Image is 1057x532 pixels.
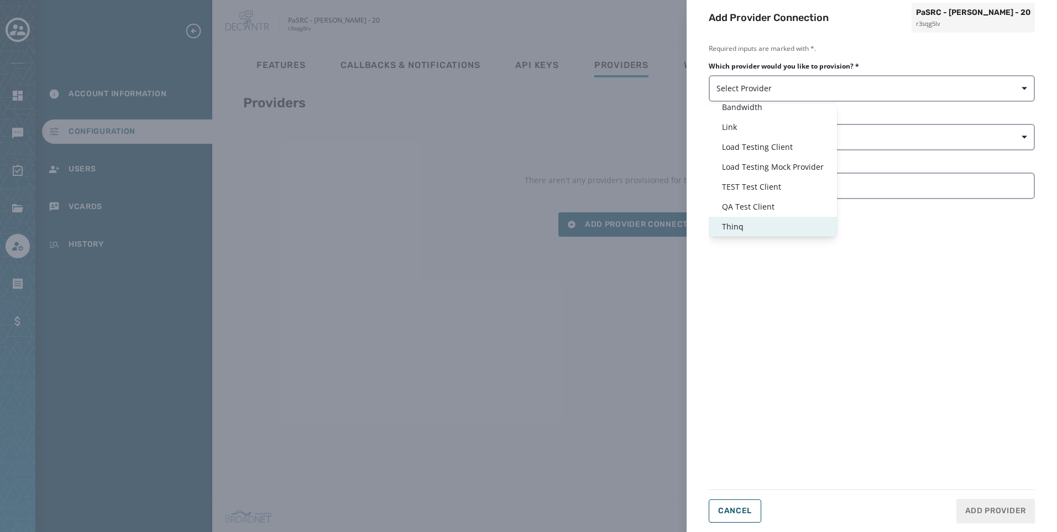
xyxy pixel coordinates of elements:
span: Link [722,122,824,133]
span: TEST Test Client [722,181,824,192]
span: Bandwidth [722,102,824,113]
span: Load Testing Mock Provider [722,161,824,173]
div: Select Provider [709,104,837,237]
span: Load Testing Client [722,142,824,153]
span: QA Test Client [722,201,824,212]
span: Thinq [722,221,824,232]
span: Select Provider [716,83,1027,94]
button: Select Provider [709,75,1035,102]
